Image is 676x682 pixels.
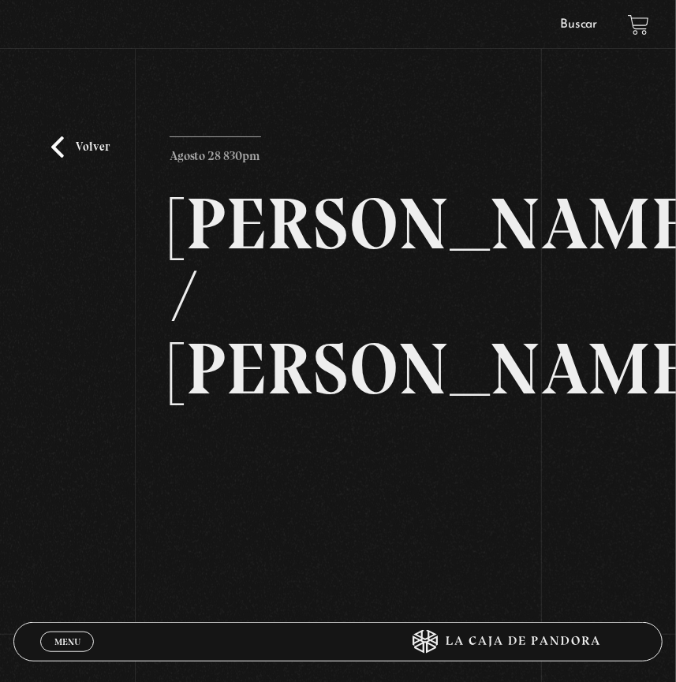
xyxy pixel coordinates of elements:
[49,650,86,662] span: Cerrar
[628,14,649,35] a: View your shopping cart
[170,136,261,168] p: Agosto 28 830pm
[54,637,80,647] span: Menu
[51,136,110,158] a: Volver
[170,188,507,405] h2: [PERSON_NAME] / [PERSON_NAME]
[560,18,598,31] a: Buscar
[170,429,507,619] iframe: Dailymotion video player – PROGRAMA EDITADO 29-8 TRUMP-MAD-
